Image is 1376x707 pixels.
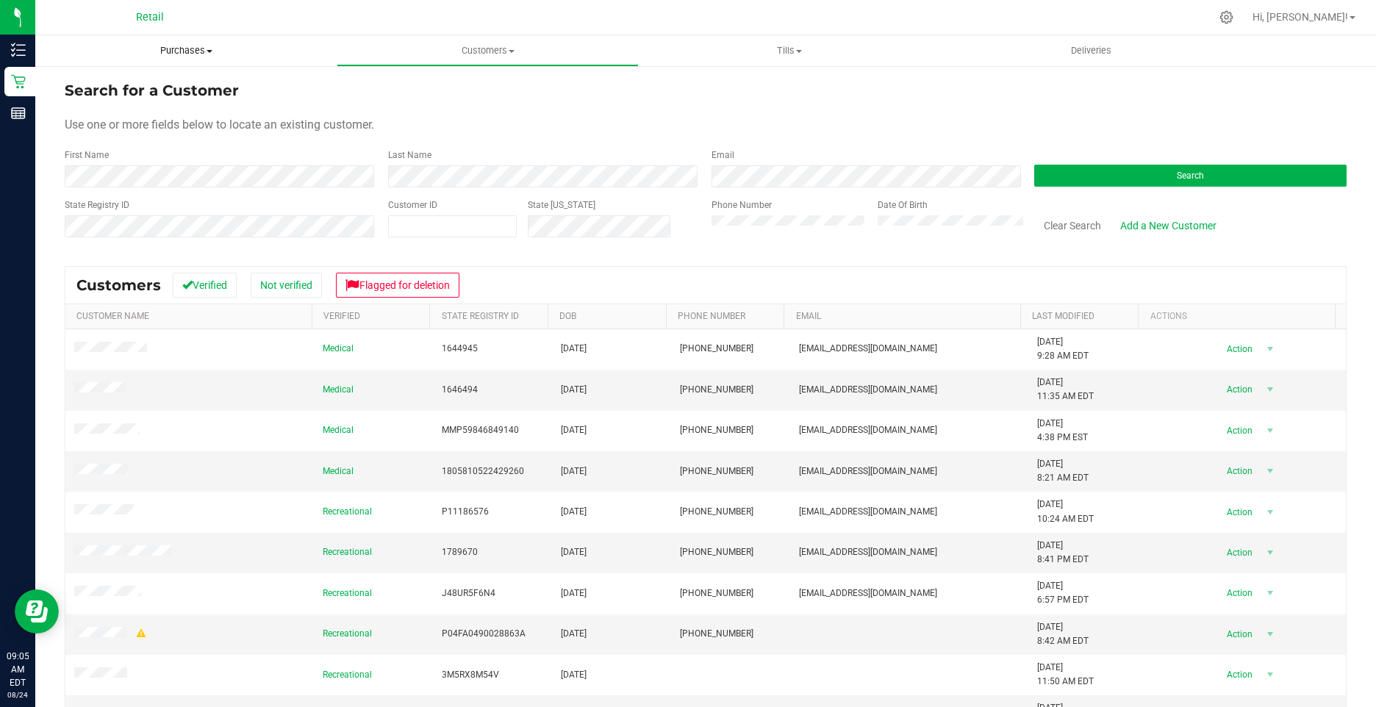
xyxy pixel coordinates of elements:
a: State Registry Id [442,311,519,321]
span: [DATE] 11:50 AM EDT [1037,661,1094,689]
span: 1789670 [442,545,478,559]
label: Date Of Birth [878,198,928,212]
span: 1646494 [442,383,478,397]
span: [PHONE_NUMBER] [680,342,753,356]
span: [DATE] 8:42 AM EDT [1037,620,1089,648]
a: Email [796,311,821,321]
span: J48UR5F6N4 [442,586,495,600]
span: Retail [136,11,164,24]
iframe: Resource center [15,589,59,634]
span: Action [1214,420,1261,441]
span: Action [1214,624,1261,645]
a: Add a New Customer [1111,213,1226,238]
span: Hi, [PERSON_NAME]! [1253,11,1348,23]
button: Clear Search [1034,213,1111,238]
span: Recreational [323,668,372,682]
span: Medical [323,383,354,397]
span: select [1261,583,1280,603]
span: Action [1214,461,1261,481]
span: Customers [337,44,637,57]
span: Customers [76,276,161,294]
span: Search [1177,171,1204,181]
span: Recreational [323,545,372,559]
span: [PHONE_NUMBER] [680,464,753,478]
inline-svg: Reports [11,106,26,121]
span: [DATE] [561,464,587,478]
span: [DATE] 8:41 PM EDT [1037,539,1089,567]
p: 08/24 [7,689,29,700]
span: select [1261,461,1280,481]
button: Not verified [251,273,322,298]
span: select [1261,542,1280,563]
span: [PHONE_NUMBER] [680,423,753,437]
span: [DATE] 6:57 PM EDT [1037,579,1089,607]
span: select [1261,420,1280,441]
span: 1644945 [442,342,478,356]
span: Tills [639,44,939,57]
a: Verified [323,311,360,321]
span: Action [1214,583,1261,603]
div: Manage settings [1217,10,1236,24]
span: [DATE] [561,586,587,600]
span: Recreational [323,586,372,600]
span: [DATE] [561,668,587,682]
span: Medical [323,342,354,356]
span: Action [1214,339,1261,359]
span: [PHONE_NUMBER] [680,383,753,397]
span: [EMAIL_ADDRESS][DOMAIN_NAME] [799,383,937,397]
button: Flagged for deletion [336,273,459,298]
a: Purchases [35,35,337,66]
span: select [1261,379,1280,400]
label: Customer ID [388,198,437,212]
span: [DATE] [561,505,587,519]
span: Deliveries [1051,44,1131,57]
span: Medical [323,423,354,437]
a: Customer Name [76,311,149,321]
span: [DATE] 10:24 AM EDT [1037,498,1094,525]
a: Last Modified [1032,311,1094,321]
span: [EMAIL_ADDRESS][DOMAIN_NAME] [799,505,937,519]
span: select [1261,502,1280,523]
span: Recreational [323,627,372,641]
a: Deliveries [940,35,1241,66]
inline-svg: Retail [11,74,26,89]
a: Customers [337,35,638,66]
span: [PHONE_NUMBER] [680,545,753,559]
span: P11186576 [442,505,489,519]
button: Search [1034,165,1347,187]
span: [EMAIL_ADDRESS][DOMAIN_NAME] [799,464,937,478]
span: [PHONE_NUMBER] [680,505,753,519]
a: Phone Number [678,311,745,321]
span: Action [1214,542,1261,563]
label: Phone Number [712,198,772,212]
span: Medical [323,464,354,478]
span: [DATE] [561,545,587,559]
span: P04FA0490028863A [442,627,526,641]
span: Search for a Customer [65,82,239,99]
span: [DATE] [561,627,587,641]
label: Email [712,148,734,162]
label: State [US_STATE] [528,198,595,212]
label: Last Name [388,148,431,162]
span: Action [1214,664,1261,685]
p: 09:05 AM EDT [7,650,29,689]
span: Action [1214,502,1261,523]
span: [EMAIL_ADDRESS][DOMAIN_NAME] [799,342,937,356]
span: [DATE] 9:28 AM EDT [1037,335,1089,363]
div: Actions [1150,311,1330,321]
span: MMP59846849140 [442,423,519,437]
inline-svg: Inventory [11,43,26,57]
span: Purchases [35,44,337,57]
span: [DATE] [561,342,587,356]
span: [DATE] [561,423,587,437]
span: [DATE] 4:38 PM EST [1037,417,1088,445]
span: [PHONE_NUMBER] [680,627,753,641]
a: Tills [639,35,940,66]
span: [DATE] 11:35 AM EDT [1037,376,1094,403]
span: select [1261,664,1280,685]
label: State Registry ID [65,198,129,212]
span: [EMAIL_ADDRESS][DOMAIN_NAME] [799,586,937,600]
span: Use one or more fields below to locate an existing customer. [65,118,374,132]
span: [EMAIL_ADDRESS][DOMAIN_NAME] [799,545,937,559]
span: [PHONE_NUMBER] [680,586,753,600]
